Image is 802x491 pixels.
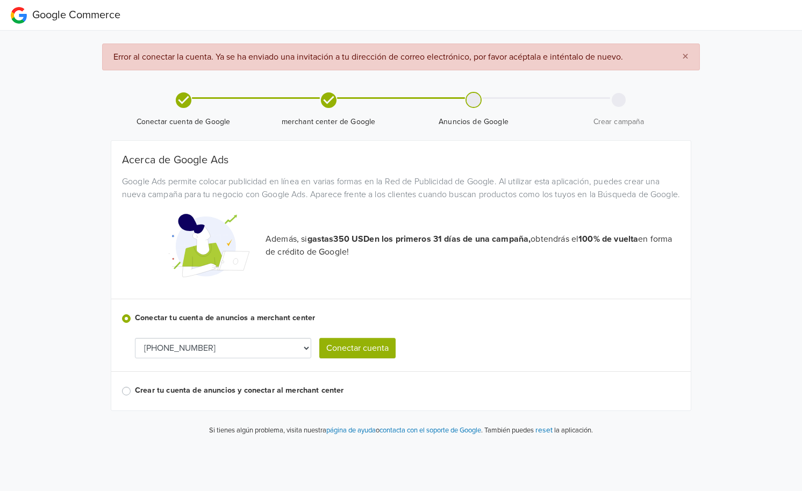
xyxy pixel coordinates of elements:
a: contacta con el soporte de Google [379,426,481,435]
h5: Acerca de Google Ads [122,154,680,167]
button: reset [535,424,553,436]
span: merchant center de Google [260,117,397,127]
span: Crear campaña [550,117,687,127]
strong: 100% de vuelta [578,234,638,244]
strong: gastas 350 USD en los primeros 31 días de una campaña, [307,234,531,244]
span: Error al conectar la cuenta. Ya se ha enviado una invitación a tu dirección de correo electrónico... [113,52,623,62]
div: Google Ads permite colocar publicidad en línea en varias formas en la Red de Publicidad de Google... [114,175,688,201]
span: × [682,49,689,64]
p: También puedes la aplicación. [483,424,593,436]
button: Close [671,44,699,70]
label: Conectar tu cuenta de anuncios a merchant center [135,312,680,324]
span: Conectar cuenta de Google [115,117,252,127]
img: Google Promotional Codes [169,205,249,286]
p: Además, si obtendrás el en forma de crédito de Google! [266,233,680,258]
span: Anuncios de Google [405,117,542,127]
p: Si tienes algún problema, visita nuestra o . [209,425,483,436]
span: Google Commerce [32,9,120,21]
a: página de ayuda [326,426,376,435]
label: Crear tu cuenta de anuncios y conectar al merchant center [135,385,680,396]
button: Conectar cuenta [319,338,396,358]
